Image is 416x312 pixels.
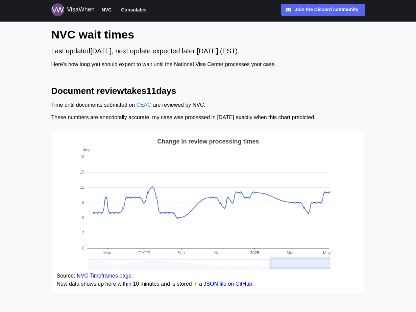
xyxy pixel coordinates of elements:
[51,46,365,56] div: Last updated [DATE] , next update expected later [DATE] (EST).
[295,6,358,14] div: Join the Discord community
[80,155,84,159] text: 18
[281,4,365,16] a: Join the Discord community
[136,102,151,108] a: CEAC
[118,5,149,14] button: Consulates
[80,170,84,175] text: 15
[99,5,115,14] button: NVC
[80,185,84,190] text: 12
[203,281,252,287] a: JSON file on GitHub
[82,148,91,152] text: days
[250,251,259,255] text: 2025
[51,3,64,16] img: Logo for VisaWhen
[57,272,360,289] figcaption: Source: . New data shows up here within 10 minutes and is stored in a .
[82,231,84,235] text: 3
[67,5,95,15] div: VisaWhen
[51,101,365,109] div: Time until documents submitted on are reviewed by NVC.
[51,3,95,16] a: Logo for VisaWhen VisaWhen
[103,251,111,255] text: May
[82,215,84,220] text: 6
[51,60,365,69] div: Here’s how long you should expect to wait until the National Visa Center processes your case.
[323,251,331,255] text: May
[82,246,84,251] text: 0
[102,6,112,14] span: NVC
[82,200,84,205] text: 9
[157,138,259,145] text: Change in review processing times
[214,251,221,255] text: Nov
[51,85,365,97] h2: Document review takes 11 days
[51,113,365,122] div: These numbers are anecdotally accurate: my case was processed in [DATE] exactly when this chart p...
[177,251,185,255] text: Sep
[287,251,294,255] text: Mar
[51,27,365,42] h1: NVC wait times
[121,6,146,14] span: Consulates
[137,251,150,255] text: [DATE]
[77,273,131,279] a: NVC Timeframes page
